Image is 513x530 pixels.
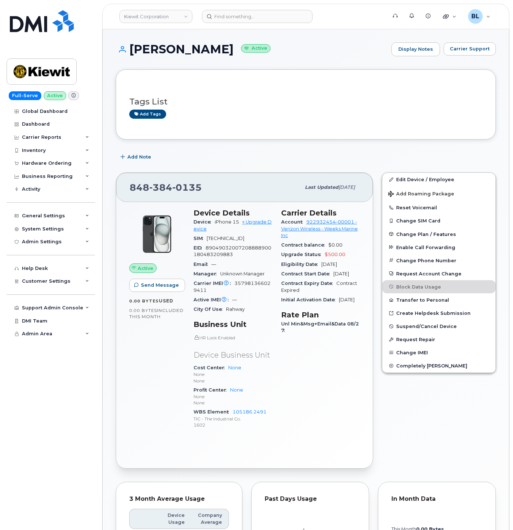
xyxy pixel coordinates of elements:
[194,387,230,393] span: Profit Center
[226,306,245,312] span: Rahway
[194,335,272,341] p: HR Lock Enabled
[194,219,272,231] a: + Upgrade Device
[194,281,234,286] span: Carrier IMEI
[281,271,333,277] span: Contract Start Date
[194,365,228,370] span: Cost Center
[194,409,233,415] span: WBS Element
[129,279,185,292] button: Send Message
[305,184,338,190] span: Last updated
[391,495,482,503] div: In Month Data
[194,371,272,377] p: None
[159,298,173,304] span: used
[194,416,272,422] p: TIC - The Industrial Co.
[194,209,272,217] h3: Device Details
[129,495,229,503] div: 3 Month Average Usage
[129,110,166,119] a: Add tags
[129,97,482,106] h3: Tags List
[281,209,360,217] h3: Carrier Details
[382,241,495,254] button: Enable Call Forwarding
[382,306,495,320] a: Create Helpdesk Submission
[382,228,495,241] button: Change Plan / Features
[382,254,495,267] button: Change Phone Number
[281,219,358,238] a: 922932454-00001 - Verizon Wireless - Weeks Marine Inc
[129,308,157,313] span: 0.00 Bytes
[172,182,202,193] span: 0135
[194,245,206,251] span: EID
[396,363,467,369] span: Completely [PERSON_NAME]
[194,393,272,400] p: None
[339,297,355,302] span: [DATE]
[194,378,272,384] p: None
[382,333,495,346] button: Request Repair
[194,281,271,293] span: 357981366029411
[194,271,220,277] span: Manager
[232,297,237,302] span: —
[194,400,272,406] p: None
[281,219,306,225] span: Account
[129,298,159,304] span: 0.00 Bytes
[265,495,356,503] div: Past Days Usage
[194,297,232,302] span: Active IMEI
[194,422,272,428] p: 1602
[328,242,342,248] span: $0.00
[450,45,490,52] span: Carrier Support
[127,153,151,160] span: Add Note
[194,236,207,241] span: SIM
[194,262,211,267] span: Email
[281,252,325,257] span: Upgrade Status
[116,43,388,56] h1: [PERSON_NAME]
[281,242,328,248] span: Contract balance
[194,350,272,361] p: Device Business Unit
[382,320,495,333] button: Suspend/Cancel Device
[141,282,179,289] span: Send Message
[382,359,495,372] button: Completely [PERSON_NAME]
[338,184,355,190] span: [DATE]
[391,42,440,56] a: Display Notes
[382,346,495,359] button: Change IMEI
[215,219,239,225] span: iPhone 15
[321,262,337,267] span: [DATE]
[194,320,272,329] h3: Business Unit
[281,281,357,293] span: Contract Expired
[444,42,496,56] button: Carrier Support
[116,150,157,164] button: Add Note
[211,262,216,267] span: —
[281,310,360,319] h3: Rate Plan
[325,252,345,257] span: $500.00
[130,182,202,193] span: 848
[220,271,265,277] span: Unknown Manager
[241,44,271,53] small: Active
[396,231,456,237] span: Change Plan / Features
[382,267,495,280] button: Request Account Change
[382,186,495,201] button: Add Roaming Package
[149,182,172,193] span: 384
[138,265,153,272] span: Active
[388,191,454,198] span: Add Roaming Package
[230,387,243,393] a: None
[382,201,495,214] button: Reset Voicemail
[191,509,229,529] th: Company Average
[135,212,179,256] img: iPhone_15_Black.png
[481,498,508,525] iframe: Messenger Launcher
[281,297,339,302] span: Initial Activation Date
[281,281,336,286] span: Contract Expiry Date
[382,280,495,293] button: Block Data Usage
[194,245,271,257] span: 89049032007208888900180483209883
[382,173,495,186] a: Edit Device / Employee
[228,365,241,370] a: None
[233,409,267,415] a: 105186.2491
[207,236,244,241] span: [TECHNICAL_ID]
[281,262,321,267] span: Eligibility Date
[382,214,495,227] button: Change SIM Card
[156,509,191,529] th: Device Usage
[396,244,455,250] span: Enable Call Forwarding
[281,321,359,333] span: Unl Min&Msg+Email&Data 08/27
[194,219,215,225] span: Device
[396,324,457,329] span: Suspend/Cancel Device
[333,271,349,277] span: [DATE]
[382,293,495,306] button: Transfer to Personal
[194,306,226,312] span: City Of Use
